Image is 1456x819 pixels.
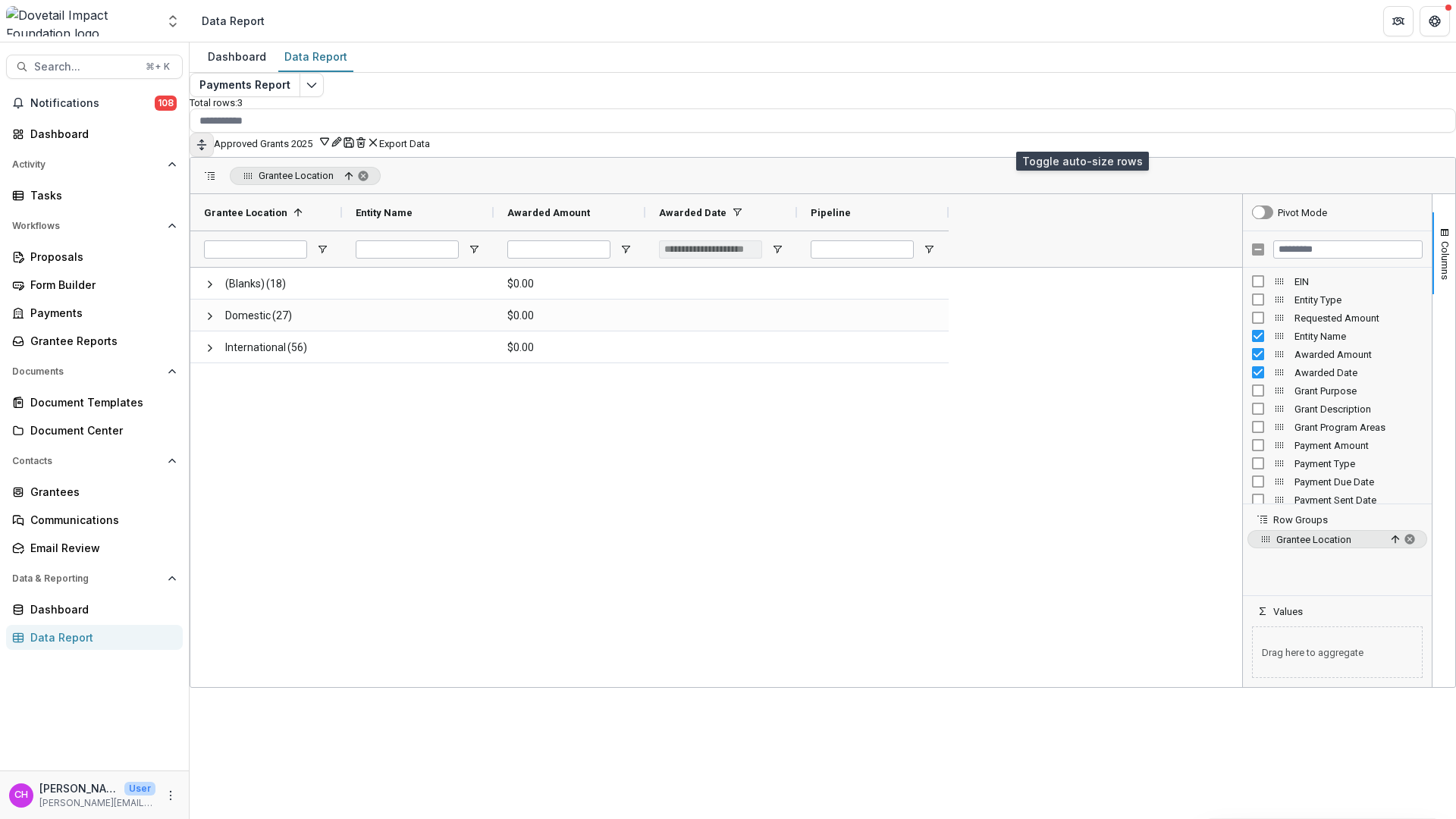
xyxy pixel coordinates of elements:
span: Payment Type [1294,458,1423,469]
button: Open entity switcher [162,6,184,36]
input: Grantee Location Filter Input [204,240,307,259]
span: Values [1273,606,1303,617]
a: Form Builder [6,272,183,297]
button: Get Help [1420,6,1450,36]
span: Domestic [225,300,271,331]
span: Payment Sent Date [1294,494,1423,506]
div: Pivot Mode [1278,207,1327,218]
span: Grantee Location, ascending. Press ENTER to sort. Press DELETE to remove [1247,530,1427,548]
span: Awarded Date [659,207,726,218]
span: Drag here to aggregate [1252,626,1423,678]
img: Dovetail Impact Foundation logo [6,6,156,36]
span: (27) [272,300,292,331]
span: Pipeline [811,207,851,218]
a: Document Templates [6,390,183,415]
button: Save [343,135,355,149]
a: Proposals [6,244,183,269]
p: Total rows: 3 [190,97,1456,108]
button: Export Data [379,138,430,149]
div: Payment Due Date Column [1243,472,1432,491]
input: Entity Name Filter Input [356,240,459,259]
p: [PERSON_NAME][EMAIL_ADDRESS][DOMAIN_NAME] [39,796,155,810]
div: Dashboard [30,126,171,142]
span: Entity Type [1294,294,1423,306]
input: Date Filter Input [659,240,762,259]
button: Search... [6,55,183,79]
a: Payments [6,300,183,325]
span: Grantee Location [1276,534,1380,545]
span: Columns [1439,241,1451,280]
a: Data Report [278,42,353,72]
span: (Blanks) [225,268,265,300]
button: Open Contacts [6,449,183,473]
div: Row Groups [1243,526,1432,595]
div: Awarded Date Column [1243,363,1432,381]
button: More [162,786,180,805]
button: Delete [355,135,367,149]
div: ⌘ + K [143,58,173,75]
button: Open Filter Menu [923,243,935,256]
button: Open Data & Reporting [6,566,183,591]
a: Communications [6,507,183,532]
button: Toggle auto height [190,133,214,157]
a: Dashboard [6,121,183,146]
span: 108 [155,96,177,111]
div: Entity Name Column [1243,327,1432,345]
div: Communications [30,512,171,528]
div: Payments [30,305,171,321]
button: Partners [1383,6,1414,36]
div: Data Report [278,45,353,67]
span: Awarded Amount [1294,349,1423,360]
input: Filter Columns Input [1273,240,1423,259]
a: Document Center [6,418,183,443]
button: Open Activity [6,152,183,177]
span: Grantee Location [259,170,334,181]
span: (18) [266,268,286,300]
div: Entity Type Column [1243,290,1432,309]
a: Dashboard [202,42,272,72]
a: Dashboard [6,597,183,622]
div: Grant Program Areas Column [1243,418,1432,436]
div: Document Templates [30,394,171,410]
div: EIN Column [1243,272,1432,290]
span: Activity [12,159,162,170]
button: Open Workflows [6,214,183,238]
span: Payment Due Date [1294,476,1423,488]
span: Awarded Date [1294,367,1423,378]
span: Search... [34,61,136,74]
a: Email Review [6,535,183,560]
span: $0.00 [507,332,632,363]
button: Approved Grants 2025 [214,135,331,149]
p: User [124,782,155,795]
div: Requested Amount Column [1243,309,1432,327]
div: Form Builder [30,277,171,293]
span: Grantee Location [204,207,287,218]
button: Open Documents [6,359,183,384]
button: Edit selected report [300,73,324,97]
div: Payment Sent Date Column [1243,491,1432,509]
div: Payment Type Column [1243,454,1432,472]
div: Payment Amount Column [1243,436,1432,454]
button: Open Filter Menu [468,243,480,256]
div: Dashboard [202,45,272,67]
div: Tasks [30,187,171,203]
button: Notifications108 [6,91,183,115]
div: Row Groups [230,167,381,185]
span: (56) [287,332,307,363]
a: Tasks [6,183,183,208]
p: [PERSON_NAME] [PERSON_NAME] [39,780,118,796]
span: $0.00 [507,300,632,331]
a: Data Report [6,625,183,650]
button: Open Filter Menu [316,243,328,256]
button: Payments Report [190,73,300,97]
span: Entity Name [356,207,413,218]
div: Email Review [30,540,171,556]
span: Grant Program Areas [1294,422,1423,433]
span: Notifications [30,97,155,110]
input: Pipeline Filter Input [811,240,914,259]
div: Awarded Amount Column [1243,345,1432,363]
input: Awarded Amount Filter Input [507,240,610,259]
span: Documents [12,366,162,377]
span: Row Groups [1273,514,1328,526]
span: EIN [1294,276,1423,287]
